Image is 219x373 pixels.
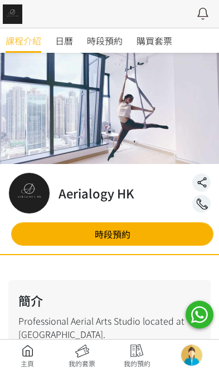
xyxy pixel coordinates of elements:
[137,34,172,47] span: 購買套票
[87,34,123,47] span: 時段預約
[6,28,41,53] a: 課程介紹
[55,34,73,47] span: 日曆
[11,222,213,246] a: 時段預約
[137,28,172,53] a: 購買套票
[59,184,134,202] h2: Aerialogy HK
[87,28,123,53] a: 時段預約
[55,28,73,53] a: 日曆
[18,291,201,310] h2: 簡介
[6,34,41,47] span: 課程介紹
